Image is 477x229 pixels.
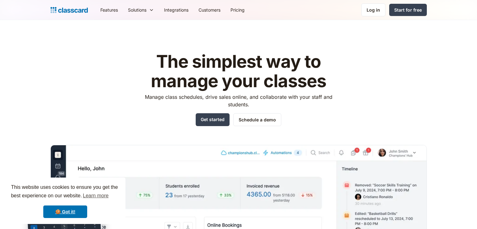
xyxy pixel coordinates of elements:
a: Schedule a demo [233,113,281,126]
div: Start for free [394,7,422,13]
a: Customers [193,3,225,17]
div: Solutions [128,7,146,13]
a: Get started [196,113,230,126]
span: This website uses cookies to ensure you get the best experience on our website. [11,184,119,200]
a: Features [95,3,123,17]
p: Manage class schedules, drive sales online, and collaborate with your staff and students. [139,93,338,108]
h1: The simplest way to manage your classes [139,52,338,91]
a: Integrations [159,3,193,17]
a: Log in [361,3,385,16]
a: dismiss cookie message [43,205,87,218]
div: cookieconsent [5,178,125,224]
a: Start for free [389,4,427,16]
div: Log in [367,7,380,13]
a: learn more about cookies [82,191,109,200]
a: Pricing [225,3,250,17]
a: home [50,6,88,14]
div: Solutions [123,3,159,17]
